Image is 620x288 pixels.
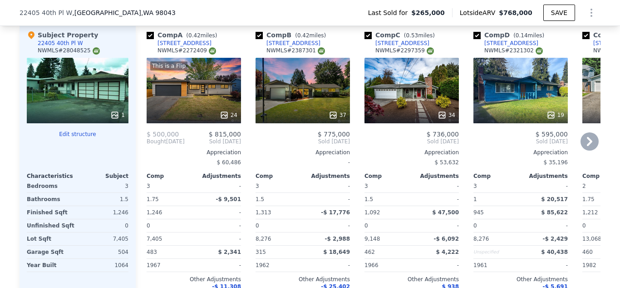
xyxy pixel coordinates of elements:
div: 1 [473,193,519,206]
span: , [GEOGRAPHIC_DATA] [72,8,176,17]
div: - [413,180,459,192]
span: Sold [DATE] [364,138,459,145]
span: 13,068 [582,236,601,242]
span: Last Sold for [368,8,412,17]
span: 0 [473,222,477,229]
span: -$ 9,501 [216,196,241,202]
div: - [196,180,241,192]
img: NWMLS Logo [427,47,434,55]
span: $ 20,517 [541,196,568,202]
div: Subject Property [27,30,98,40]
span: 9,148 [364,236,380,242]
button: Edit structure [27,131,128,138]
span: 315 [256,249,266,255]
span: $ 500,000 [147,131,179,138]
div: Adjustments [194,172,241,180]
div: - [305,180,350,192]
span: -$ 17,776 [321,209,350,216]
div: 1.5 [256,193,301,206]
span: $265,000 [411,8,445,17]
div: - [305,193,350,206]
div: Comp C [364,30,438,40]
div: - [196,232,241,245]
span: 462 [364,249,375,255]
div: 7,405 [79,232,128,245]
div: Finished Sqft [27,206,76,219]
span: Lotside ARV [460,8,499,17]
span: 7,405 [147,236,162,242]
div: Adjustments [303,172,350,180]
div: - [522,180,568,192]
span: $ 775,000 [318,131,350,138]
div: Bedrooms [27,180,76,192]
div: NWMLS # 2321302 [484,47,543,55]
div: [STREET_ADDRESS] [266,40,320,47]
div: Appreciation [473,149,568,156]
div: 1064 [79,259,128,272]
div: 1.5 [364,193,410,206]
div: Comp B [256,30,330,40]
div: Bathrooms [27,193,76,206]
span: 0 [256,222,259,229]
span: 1,313 [256,209,271,216]
div: Other Adjustments [147,276,241,283]
div: Lot Sqft [27,232,76,245]
div: [DATE] [147,138,185,145]
div: - [305,259,350,272]
span: 0.53 [406,32,418,39]
div: NWMLS # 28048525 [38,47,100,55]
div: Appreciation [256,149,350,156]
span: 0 [582,222,586,229]
div: Comp [473,172,521,180]
span: 1,092 [364,209,380,216]
img: NWMLS Logo [93,47,100,55]
span: 945 [473,209,484,216]
div: 1961 [473,259,519,272]
div: Subject [78,172,128,180]
span: $ 736,000 [427,131,459,138]
span: 3 [473,183,477,189]
span: ( miles) [510,32,548,39]
div: Comp [256,172,303,180]
span: $ 595,000 [536,131,568,138]
span: 483 [147,249,157,255]
div: Adjustments [521,172,568,180]
div: 22405 40th Pl W [38,40,83,47]
div: Unspecified [473,246,519,258]
span: -$ 6,092 [434,236,459,242]
div: Comp A [147,30,221,40]
div: Characteristics [27,172,78,180]
span: 1,212 [582,209,598,216]
div: Year Built [27,259,76,272]
div: 504 [79,246,128,258]
div: Adjustments [412,172,459,180]
span: $ 18,649 [323,249,350,255]
div: Other Adjustments [364,276,459,283]
span: , WA 98043 [141,9,176,16]
div: [STREET_ADDRESS] [484,40,538,47]
span: -$ 2,988 [325,236,350,242]
span: $ 35,196 [544,159,568,166]
div: NWMLS # 2297359 [375,47,434,55]
span: 22405 40th Pl W [20,8,72,17]
span: 3 [256,183,259,189]
div: - [196,206,241,219]
span: ( miles) [291,32,330,39]
a: [STREET_ADDRESS] [364,40,429,47]
div: 24 [220,111,237,120]
div: Unfinished Sqft [27,219,76,232]
div: 1967 [147,259,192,272]
div: - [413,219,459,232]
span: $ 4,222 [436,249,459,255]
button: Show Options [582,4,600,22]
a: [STREET_ADDRESS] [473,40,538,47]
div: 1.5 [79,193,128,206]
span: Bought [147,138,166,145]
span: 0.42 [297,32,310,39]
span: 460 [582,249,593,255]
div: 19 [546,111,564,120]
span: $ 85,622 [541,209,568,216]
div: This is a Flip [150,61,187,71]
div: Appreciation [364,149,459,156]
span: Sold [DATE] [256,138,350,145]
